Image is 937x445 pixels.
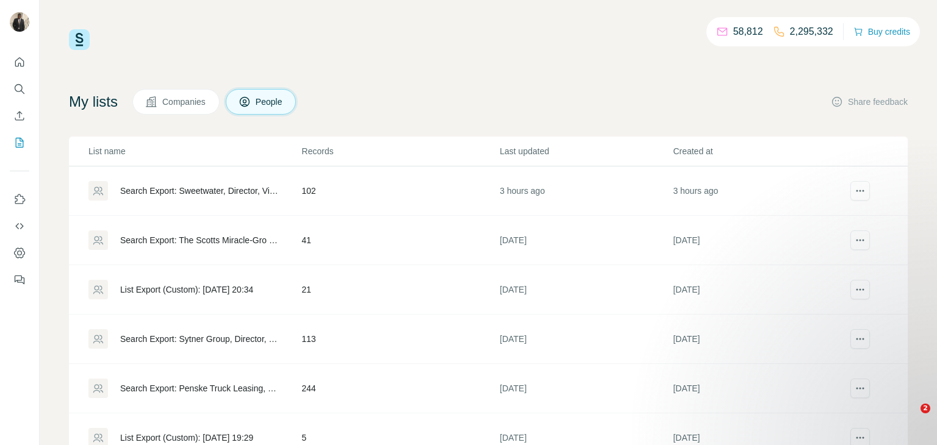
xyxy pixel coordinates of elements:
p: Last updated [500,145,672,157]
td: 3 hours ago [499,166,672,216]
button: Buy credits [853,23,910,40]
p: Records [302,145,499,157]
button: Use Surfe API [10,215,29,237]
button: My lists [10,132,29,154]
td: [DATE] [499,265,672,315]
button: Dashboard [10,242,29,264]
td: [DATE] [499,364,672,413]
button: actions [850,230,870,250]
div: Search Export: The Scotts Miracle-Gro Company, Information Technology, Engineering, Marketing, Cu... [120,234,281,246]
td: 41 [301,216,500,265]
p: Created at [673,145,845,157]
span: 2 [921,404,930,413]
div: List Export (Custom): [DATE] 19:29 [120,432,253,444]
button: Enrich CSV [10,105,29,127]
img: Avatar [10,12,29,32]
div: Search Export: Sytner Group, Director, Vice President, CXO, Strategic - [DATE] 19:38 [120,333,281,345]
div: Search Export: Penske Truck Leasing, Director, Vice President, CXO - [DATE] 17:29 [120,382,281,394]
td: [DATE] [672,364,845,413]
td: [DATE] [672,216,845,265]
span: People [256,96,284,108]
td: 102 [301,166,500,216]
td: [DATE] [499,216,672,265]
td: [DATE] [672,315,845,364]
td: 21 [301,265,500,315]
button: Quick start [10,51,29,73]
button: actions [850,181,870,201]
button: Share feedback [831,96,908,108]
h4: My lists [69,92,118,112]
td: 244 [301,364,500,413]
button: Search [10,78,29,100]
button: Feedback [10,269,29,291]
button: Use Surfe on LinkedIn [10,188,29,210]
div: List Export (Custom): [DATE] 20:34 [120,283,253,296]
div: Search Export: Sweetwater, Director, Vice President, CXO - [DATE] 15:26 [120,185,281,197]
p: 2,295,332 [790,24,833,39]
td: 113 [301,315,500,364]
p: 58,812 [733,24,763,39]
td: [DATE] [499,315,672,364]
td: 3 hours ago [672,166,845,216]
span: Companies [162,96,207,108]
iframe: Intercom live chat [896,404,925,433]
img: Surfe Logo [69,29,90,50]
td: [DATE] [672,265,845,315]
p: List name [88,145,301,157]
